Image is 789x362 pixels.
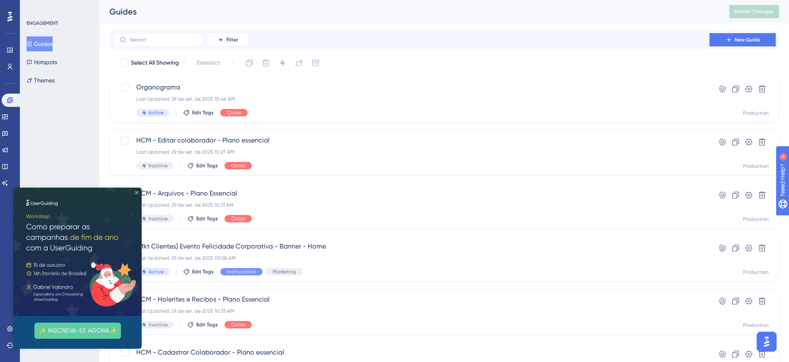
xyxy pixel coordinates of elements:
[196,215,218,222] span: Edit Tags
[136,135,686,145] span: HCM - Editar colaborador - Plano essencial
[21,135,108,151] button: ✨ INSCREVA-SE AGORA✨
[149,162,168,169] span: Inactive
[136,188,686,198] span: HCM - Arquivos - Plano Essencial
[136,241,686,251] span: [Mkt Clientes] Evento Felicidade Corporativa - Banner - Home
[136,348,686,357] span: HCM - Cadastrar Colaborador - Plano essencial
[273,268,296,275] span: Marketing
[130,37,197,43] input: Search
[149,215,168,222] span: Inactive
[136,202,686,208] div: Last Updated: 29 de set. de 2025 10:31 AM
[27,55,57,70] button: Hotspots
[136,294,686,304] span: HCM - Holerites e Recibos - Plano Essencial
[231,162,245,169] span: Ciclos
[122,3,125,7] div: Close Preview
[227,36,238,43] span: Filter
[136,308,686,314] div: Last Updated: 29 de set. de 2025 10:33 AM
[58,4,60,11] div: 4
[136,96,686,102] div: Last Updated: 29 de set. de 2025 10:44 AM
[231,321,245,328] span: Ciclos
[207,33,249,46] button: Filter
[19,2,52,12] span: Need Help?
[743,322,769,328] div: Production
[196,321,218,328] span: Edit Tags
[743,163,769,169] div: Production
[136,149,686,155] div: Last Updated: 29 de set. de 2025 10:27 AM
[729,5,779,18] button: Publish Changes
[183,268,214,275] button: Edit Tags
[192,109,214,116] span: Edit Tags
[136,255,686,261] div: Last Updated: 29 de set. de 2025 09:28 AM
[734,8,774,15] span: Publish Changes
[149,321,168,328] span: Inactive
[197,58,220,68] span: Deselect
[743,216,769,222] div: Production
[231,215,245,222] span: Ciclos
[109,6,709,17] div: Guides
[196,162,218,169] span: Edit Tags
[187,215,218,222] button: Edit Tags
[149,109,164,116] span: Active
[27,20,58,27] div: ENGAGEMENT
[743,110,769,116] div: Production
[187,321,218,328] button: Edit Tags
[131,58,179,68] span: Select All Showing
[149,268,164,275] span: Active
[27,73,55,88] button: Themes
[754,329,779,354] iframe: UserGuiding AI Assistant Launcher
[183,109,214,116] button: Edit Tags
[187,162,218,169] button: Edit Tags
[735,36,760,43] span: New Guide
[27,36,53,51] button: Guides
[136,82,686,92] span: Organograma
[192,268,214,275] span: Edit Tags
[189,56,227,70] button: Deselect
[227,268,256,275] span: Institucional
[743,269,769,275] div: Production
[227,109,241,116] span: Ciclos
[709,33,776,46] button: New Guide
